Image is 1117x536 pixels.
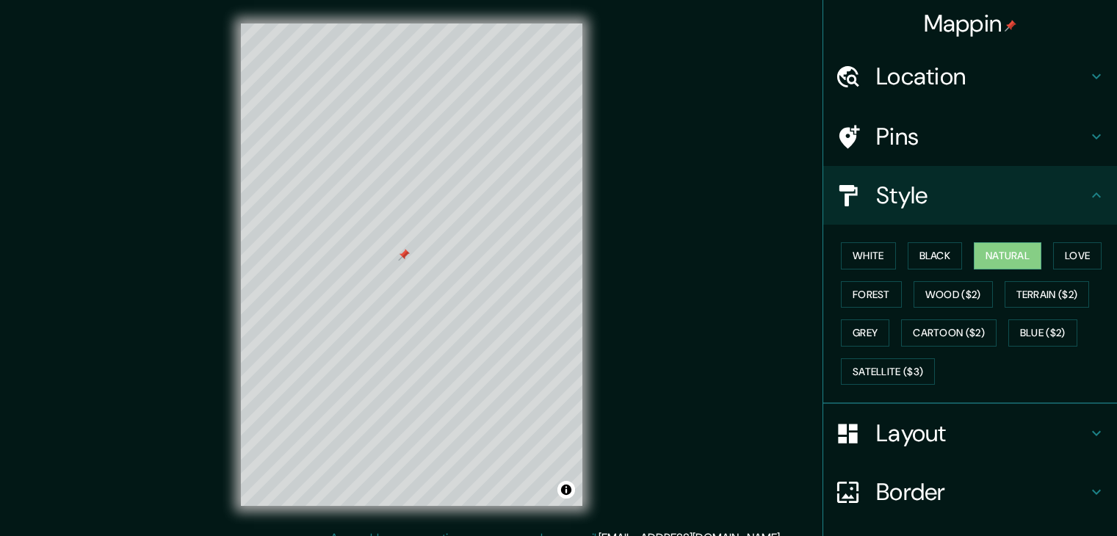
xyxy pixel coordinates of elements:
div: Border [823,463,1117,521]
img: pin-icon.png [1005,20,1016,32]
button: Blue ($2) [1008,319,1077,347]
h4: Border [876,477,1088,507]
button: Toggle attribution [557,481,575,499]
button: Love [1053,242,1102,269]
h4: Layout [876,419,1088,448]
button: Grey [841,319,889,347]
button: Wood ($2) [914,281,993,308]
button: Forest [841,281,902,308]
div: Location [823,47,1117,106]
button: Terrain ($2) [1005,281,1090,308]
button: Black [908,242,963,269]
button: White [841,242,896,269]
h4: Mappin [924,9,1017,38]
h4: Location [876,62,1088,91]
iframe: Help widget launcher [986,479,1101,520]
button: Satellite ($3) [841,358,935,385]
div: Style [823,166,1117,225]
button: Natural [974,242,1041,269]
h4: Pins [876,122,1088,151]
div: Layout [823,404,1117,463]
div: Pins [823,107,1117,166]
button: Cartoon ($2) [901,319,997,347]
h4: Style [876,181,1088,210]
